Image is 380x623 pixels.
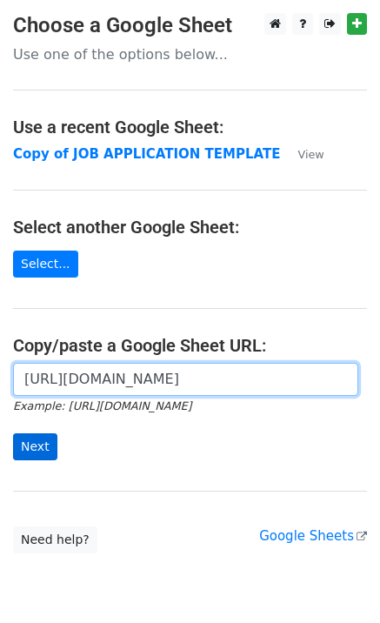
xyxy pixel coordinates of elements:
p: Use one of the options below... [13,45,367,64]
a: Google Sheets [259,528,367,544]
input: Next [13,433,57,460]
a: View [281,146,324,162]
a: Copy of JOB APPLICATION TEMPLATE [13,146,281,162]
h4: Copy/paste a Google Sheet URL: [13,335,367,356]
h4: Use a recent Google Sheet: [13,117,367,137]
small: Example: [URL][DOMAIN_NAME] [13,399,191,412]
h3: Choose a Google Sheet [13,13,367,38]
h4: Select another Google Sheet: [13,217,367,238]
a: Need help? [13,526,97,553]
a: Select... [13,251,78,278]
small: View [298,148,324,161]
input: Paste your Google Sheet URL here [13,363,358,396]
iframe: Chat Widget [293,539,380,623]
